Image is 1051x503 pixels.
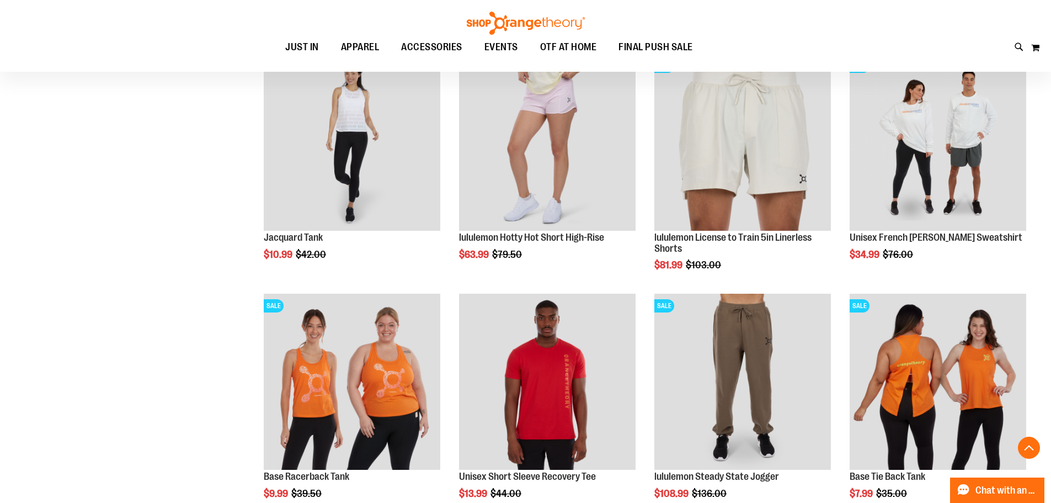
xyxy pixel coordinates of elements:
span: $39.50 [291,488,323,499]
img: Unisex French Terry Crewneck Sweatshirt primary image [850,54,1026,231]
a: FINAL PUSH SALE [607,35,704,60]
span: FINAL PUSH SALE [618,35,693,60]
a: lululemon Steady State Jogger [654,471,779,482]
a: lululemon License to Train 5in Linerless Shorts [654,232,812,254]
span: $63.99 [459,249,490,260]
span: APPAREL [341,35,380,60]
span: OTF AT HOME [540,35,597,60]
a: ACCESSORIES [390,35,473,60]
span: SALE [654,299,674,313]
span: Chat with an Expert [975,485,1038,496]
span: $81.99 [654,260,684,271]
div: product [649,49,836,299]
img: Product image for Base Racerback Tank [264,294,440,470]
span: $10.99 [264,249,294,260]
a: OTF AT HOME [529,35,608,60]
a: Product image for Unisex Short Sleeve Recovery Tee [459,294,636,472]
span: $42.00 [296,249,328,260]
a: Product image for Base Tie Back TankSALE [850,294,1026,472]
a: APPAREL [330,35,391,60]
a: Base Tie Back Tank [850,471,925,482]
a: lululemon License to Train 5in Linerless ShortsSALE [654,54,831,232]
button: Back To Top [1018,437,1040,459]
img: lululemon Hotty Hot Short High-Rise [459,54,636,231]
button: Chat with an Expert [950,478,1045,503]
span: $34.99 [850,249,881,260]
span: $35.00 [876,488,909,499]
img: Shop Orangetheory [465,12,586,35]
span: JUST IN [285,35,319,60]
span: $76.00 [883,249,915,260]
span: SALE [850,299,869,313]
a: Jacquard Tank [264,232,323,243]
a: lululemon Hotty Hot Short High-Rise [459,54,636,232]
a: Base Racerback Tank [264,471,349,482]
a: EVENTS [473,35,529,60]
span: $9.99 [264,488,290,499]
span: $79.50 [492,249,524,260]
span: $13.99 [459,488,489,499]
span: $108.99 [654,488,690,499]
a: JUST IN [274,35,330,60]
img: Product image for Unisex Short Sleeve Recovery Tee [459,294,636,470]
span: EVENTS [484,35,518,60]
span: $7.99 [850,488,874,499]
span: $44.00 [490,488,523,499]
a: lululemon Hotty Hot Short High-Rise [459,232,604,243]
span: $136.00 [692,488,728,499]
a: Unisex French [PERSON_NAME] Sweatshirt [850,232,1022,243]
img: lululemon Steady State Jogger [654,294,831,470]
img: Front view of Jacquard Tank [264,54,440,231]
a: lululemon Steady State JoggerSALE [654,294,831,472]
div: product [844,49,1032,288]
div: product [454,49,641,288]
span: $103.00 [686,260,723,271]
a: Front view of Jacquard Tank [264,54,440,232]
img: lululemon License to Train 5in Linerless Shorts [654,54,831,231]
div: product [258,49,446,288]
span: SALE [264,299,284,313]
a: Unisex Short Sleeve Recovery Tee [459,471,596,482]
span: ACCESSORIES [401,35,462,60]
a: Product image for Base Racerback TankSALE [264,294,440,472]
img: Product image for Base Tie Back Tank [850,294,1026,470]
a: Unisex French Terry Crewneck Sweatshirt primary imageSALE [850,54,1026,232]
